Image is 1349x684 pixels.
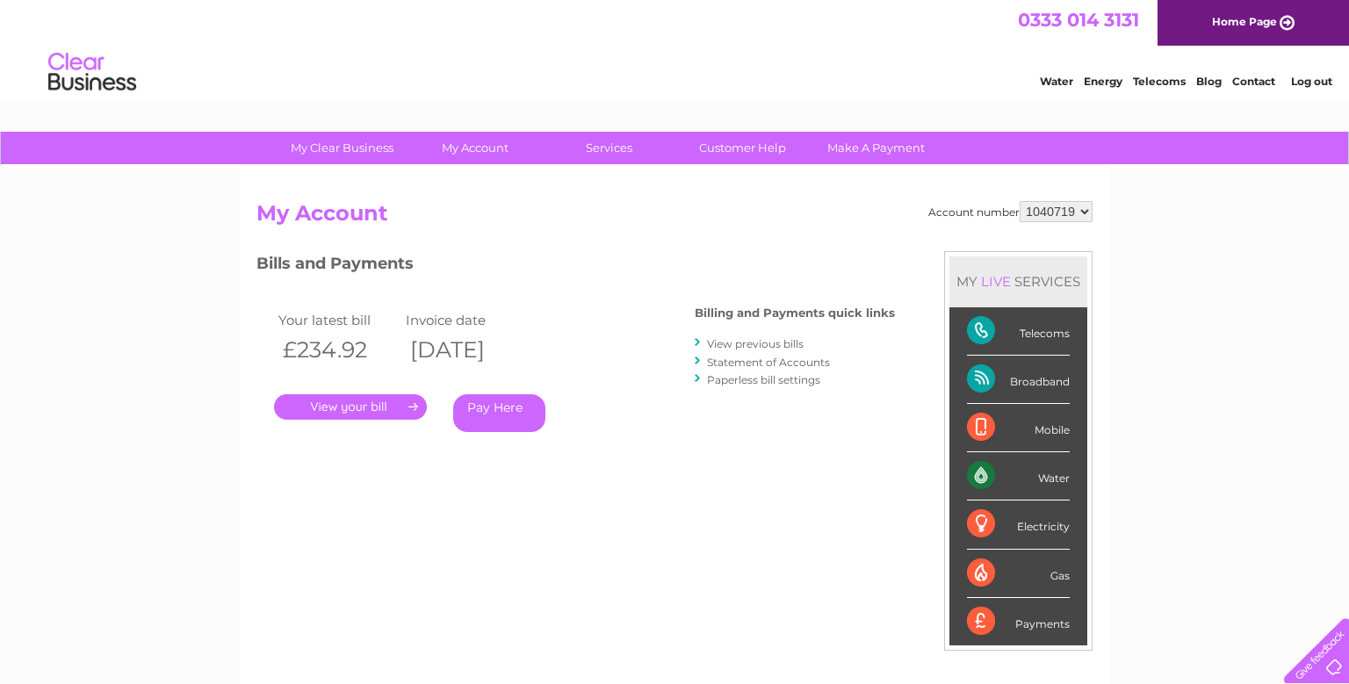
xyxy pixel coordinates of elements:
h4: Billing and Payments quick links [695,306,895,320]
div: Account number [928,201,1093,222]
img: logo.png [47,46,137,99]
a: Statement of Accounts [707,356,830,369]
a: Contact [1232,75,1275,88]
div: Gas [967,550,1070,598]
a: . [274,394,427,420]
a: My Account [403,132,548,164]
a: Log out [1291,75,1332,88]
div: Telecoms [967,307,1070,356]
a: Energy [1084,75,1122,88]
a: My Clear Business [270,132,415,164]
h3: Bills and Payments [256,251,895,282]
th: £234.92 [274,332,401,368]
div: Clear Business is a trading name of Verastar Limited (registered in [GEOGRAPHIC_DATA] No. 3667643... [261,10,1091,85]
a: Water [1040,75,1073,88]
a: Paperless bill settings [707,373,820,386]
div: LIVE [977,273,1014,290]
a: 0333 014 3131 [1018,9,1139,31]
a: Customer Help [670,132,815,164]
div: Mobile [967,404,1070,452]
a: Make A Payment [804,132,949,164]
div: Payments [967,598,1070,645]
a: View previous bills [707,337,804,350]
h2: My Account [256,201,1093,234]
div: Water [967,452,1070,500]
div: MY SERVICES [949,256,1087,306]
td: Your latest bill [274,308,401,332]
a: Services [537,132,682,164]
a: Blog [1196,75,1222,88]
a: Telecoms [1133,75,1186,88]
th: [DATE] [401,332,529,368]
a: Pay Here [453,394,545,432]
div: Broadband [967,356,1070,404]
td: Invoice date [401,308,529,332]
div: Electricity [967,500,1070,549]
